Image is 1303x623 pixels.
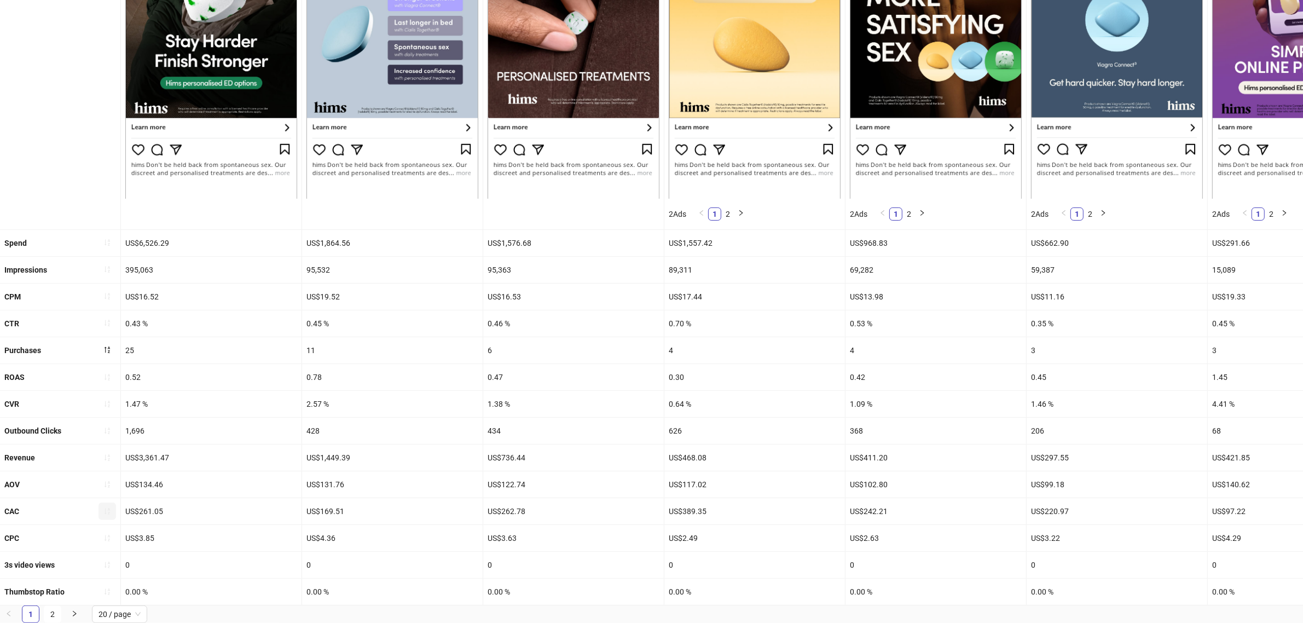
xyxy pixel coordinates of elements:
[698,210,705,216] span: left
[103,400,111,408] span: sort-ascending
[483,391,664,417] div: 1.38 %
[103,373,111,381] span: sort-ascending
[890,208,902,220] a: 1
[876,207,889,221] button: left
[664,391,845,417] div: 0.64 %
[4,587,65,596] b: Thumbstop Ratio
[4,561,55,569] b: 3s video views
[4,453,35,462] b: Revenue
[1265,207,1278,221] li: 2
[664,579,845,605] div: 0.00 %
[1071,208,1083,220] a: 1
[103,319,111,327] span: sort-ascending
[483,230,664,256] div: US$1,576.68
[845,391,1026,417] div: 1.09 %
[916,207,929,221] button: right
[302,579,483,605] div: 0.00 %
[4,400,19,408] b: CVR
[4,239,27,247] b: Spend
[1027,364,1207,390] div: 0.45
[845,471,1026,498] div: US$102.80
[103,561,111,569] span: sort-ascending
[103,481,111,488] span: sort-ascending
[1252,207,1265,221] li: 1
[1027,525,1207,551] div: US$3.22
[695,207,708,221] button: left
[99,606,141,622] span: 20 / page
[4,534,19,543] b: CPC
[664,230,845,256] div: US$1,557.42
[483,445,664,471] div: US$736.44
[845,310,1026,337] div: 0.53 %
[4,346,41,355] b: Purchases
[664,471,845,498] div: US$117.02
[721,207,734,221] li: 2
[876,207,889,221] li: Previous Page
[302,525,483,551] div: US$4.36
[845,337,1026,364] div: 4
[1027,284,1207,310] div: US$11.16
[738,210,744,216] span: right
[103,507,111,515] span: sort-ascending
[1027,230,1207,256] div: US$662.90
[1031,210,1049,218] span: 2 Ads
[483,310,664,337] div: 0.46 %
[845,364,1026,390] div: 0.42
[664,284,845,310] div: US$17.44
[4,373,25,382] b: ROAS
[4,319,19,328] b: CTR
[103,346,111,354] span: sort-descending
[664,364,845,390] div: 0.30
[695,207,708,221] li: Previous Page
[845,445,1026,471] div: US$411.20
[664,498,845,524] div: US$389.35
[302,257,483,283] div: 95,532
[903,208,915,220] a: 2
[302,471,483,498] div: US$131.76
[889,207,902,221] li: 1
[121,364,302,390] div: 0.52
[302,445,483,471] div: US$1,449.39
[1084,208,1096,220] a: 2
[302,418,483,444] div: 428
[1242,210,1248,216] span: left
[4,266,47,274] b: Impressions
[664,257,845,283] div: 89,311
[483,364,664,390] div: 0.47
[1057,207,1070,221] button: left
[845,418,1026,444] div: 368
[1278,207,1291,221] button: right
[103,534,111,542] span: sort-ascending
[1265,208,1277,220] a: 2
[121,230,302,256] div: US$6,526.29
[1027,552,1207,578] div: 0
[71,610,78,617] span: right
[1027,418,1207,444] div: 206
[302,284,483,310] div: US$19.52
[22,605,39,623] li: 1
[708,207,721,221] li: 1
[121,391,302,417] div: 1.47 %
[845,552,1026,578] div: 0
[845,230,1026,256] div: US$968.83
[1252,208,1264,220] a: 1
[92,605,147,623] div: Page Size
[1057,207,1070,221] li: Previous Page
[302,364,483,390] div: 0.78
[121,337,302,364] div: 25
[121,579,302,605] div: 0.00 %
[919,210,925,216] span: right
[1278,207,1291,221] li: Next Page
[1061,210,1067,216] span: left
[66,605,83,623] button: right
[845,498,1026,524] div: US$242.21
[103,292,111,300] span: sort-ascending
[1097,207,1110,221] li: Next Page
[916,207,929,221] li: Next Page
[121,310,302,337] div: 0.43 %
[709,208,721,220] a: 1
[483,579,664,605] div: 0.00 %
[1027,337,1207,364] div: 3
[902,207,916,221] li: 2
[302,310,483,337] div: 0.45 %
